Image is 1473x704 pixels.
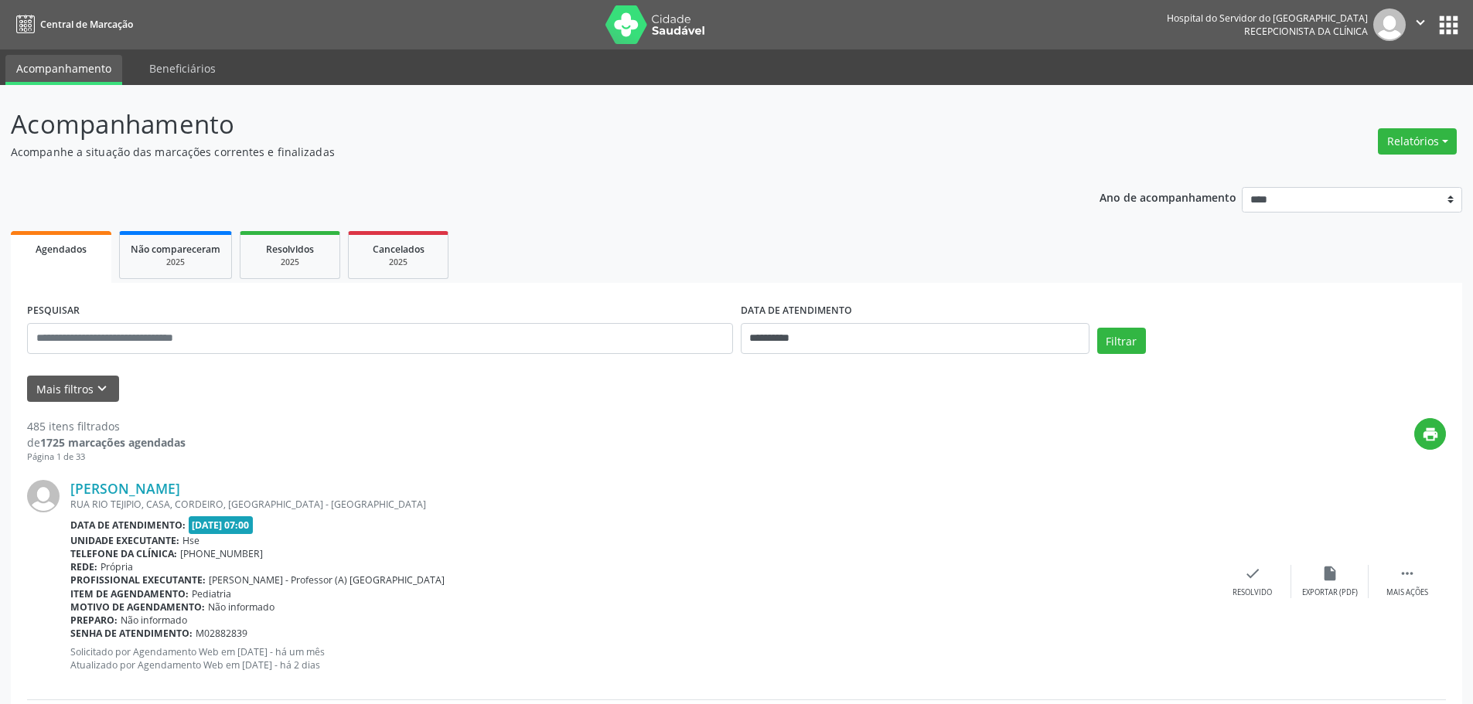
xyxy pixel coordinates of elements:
i:  [1399,565,1416,582]
div: 2025 [251,257,329,268]
label: PESQUISAR [27,299,80,323]
span: [PHONE_NUMBER] [180,547,263,560]
a: Acompanhamento [5,55,122,85]
div: RUA RIO TEJIPIO, CASA, CORDEIRO, [GEOGRAPHIC_DATA] - [GEOGRAPHIC_DATA] [70,498,1214,511]
span: [PERSON_NAME] - Professor (A) [GEOGRAPHIC_DATA] [209,573,445,587]
img: img [1373,9,1406,41]
span: Pediatria [192,587,231,600]
i: print [1422,426,1439,443]
b: Telefone da clínica: [70,547,177,560]
button:  [1406,9,1435,41]
button: Relatórios [1378,128,1457,155]
div: 485 itens filtrados [27,418,186,434]
i:  [1412,14,1429,31]
span: Não informado [208,600,274,614]
div: de [27,434,186,451]
span: Cancelados [373,243,425,256]
b: Preparo: [70,614,118,627]
p: Acompanhamento [11,105,1027,144]
div: 2025 [360,257,437,268]
span: Central de Marcação [40,18,133,31]
b: Motivo de agendamento: [70,600,205,614]
b: Rede: [70,560,97,573]
b: Item de agendamento: [70,587,189,600]
span: Própria [101,560,133,573]
p: Solicitado por Agendamento Web em [DATE] - há um mês Atualizado por Agendamento Web em [DATE] - h... [70,645,1214,672]
p: Acompanhe a situação das marcações correntes e finalizadas [11,144,1027,160]
a: Beneficiários [138,55,227,82]
div: Página 1 de 33 [27,451,186,464]
a: [PERSON_NAME] [70,480,180,497]
a: Central de Marcação [11,12,133,37]
div: Exportar (PDF) [1302,587,1358,598]
span: Recepcionista da clínica [1244,25,1368,38]
label: DATA DE ATENDIMENTO [741,299,852,323]
i: keyboard_arrow_down [94,380,111,397]
button: Filtrar [1097,328,1146,354]
span: Hse [182,534,199,547]
i: check [1244,565,1261,582]
div: Resolvido [1233,587,1272,598]
div: 2025 [131,257,220,268]
span: Resolvidos [266,243,314,256]
i: insert_drive_file [1321,565,1338,582]
b: Profissional executante: [70,573,206,587]
button: Mais filtroskeyboard_arrow_down [27,376,119,403]
button: print [1414,418,1446,450]
strong: 1725 marcações agendadas [40,435,186,450]
b: Data de atendimento: [70,519,186,532]
p: Ano de acompanhamento [1100,187,1236,206]
img: img [27,480,60,512]
span: Não informado [121,614,187,627]
div: Hospital do Servidor do [GEOGRAPHIC_DATA] [1167,12,1368,25]
span: M02882839 [196,627,247,640]
b: Unidade executante: [70,534,179,547]
span: [DATE] 07:00 [189,516,254,534]
div: Mais ações [1386,587,1428,598]
b: Senha de atendimento: [70,627,193,640]
button: apps [1435,12,1462,39]
span: Não compareceram [131,243,220,256]
span: Agendados [36,243,87,256]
